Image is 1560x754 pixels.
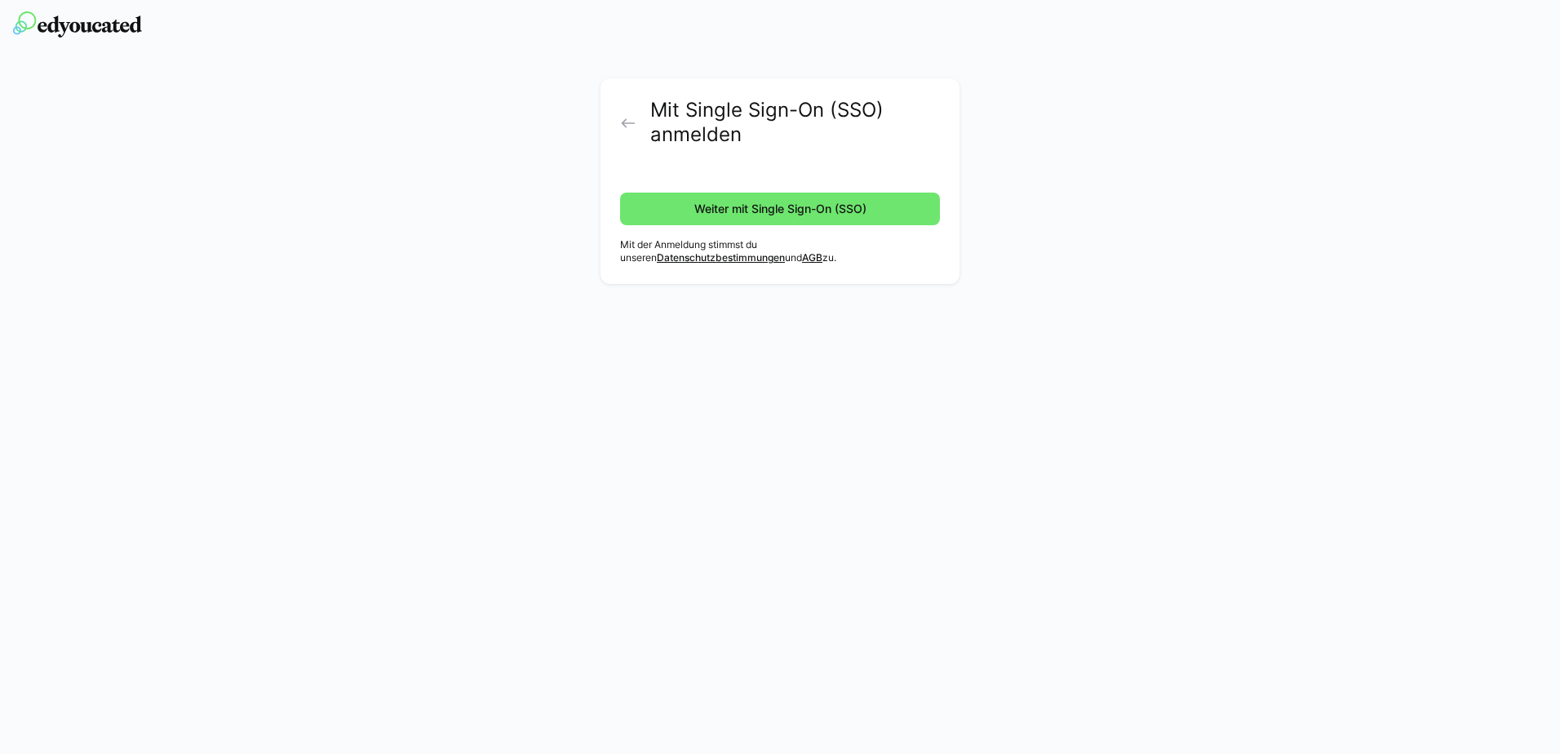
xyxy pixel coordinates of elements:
[620,193,940,225] button: Weiter mit Single Sign-On (SSO)
[657,251,785,264] a: Datenschutzbestimmungen
[13,11,142,38] img: edyoucated
[802,251,822,264] a: AGB
[650,98,940,147] h2: Mit Single Sign-On (SSO) anmelden
[620,238,940,264] p: Mit der Anmeldung stimmst du unseren und zu.
[692,201,869,217] span: Weiter mit Single Sign-On (SSO)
